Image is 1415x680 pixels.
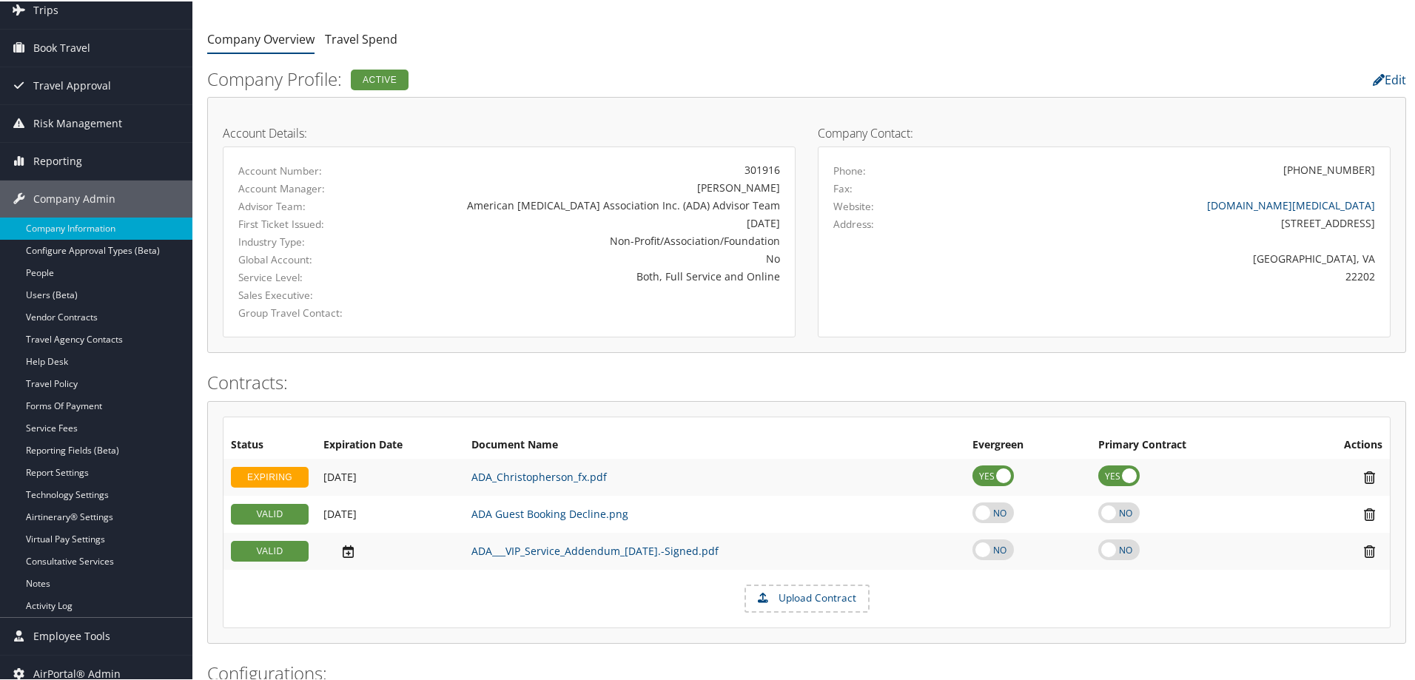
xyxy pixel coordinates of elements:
a: ADA Guest Booking Decline.png [471,505,628,519]
div: VALID [231,502,309,523]
label: Upload Contract [746,585,868,610]
span: Employee Tools [33,616,110,653]
span: Book Travel [33,28,90,65]
div: [GEOGRAPHIC_DATA], VA [975,249,1376,265]
div: Non-Profit/Association/Foundation [426,232,780,247]
th: Actions [1288,431,1390,457]
label: Account Manager: [238,180,404,195]
span: Company Admin [33,179,115,216]
div: EXPIRING [231,465,309,486]
i: Remove Contract [1357,468,1382,484]
div: [STREET_ADDRESS] [975,214,1376,229]
a: ADA___VIP_Service_Addendum_[DATE].-Signed.pdf [471,542,719,556]
div: Both, Full Service and Online [426,267,780,283]
label: Advisor Team: [238,198,404,212]
div: 301916 [426,161,780,176]
span: [DATE] [323,505,357,519]
div: [PHONE_NUMBER] [1283,161,1375,176]
i: Remove Contract [1357,542,1382,558]
span: Reporting [33,141,82,178]
div: VALID [231,539,309,560]
a: Edit [1373,70,1406,87]
a: [DOMAIN_NAME][MEDICAL_DATA] [1207,197,1375,211]
div: [PERSON_NAME] [426,178,780,194]
a: Company Overview [207,30,315,46]
label: Industry Type: [238,233,404,248]
label: Address: [833,215,874,230]
h4: Company Contact: [818,126,1391,138]
th: Evergreen [965,431,1091,457]
div: 22202 [975,267,1376,283]
label: Global Account: [238,251,404,266]
span: [DATE] [323,468,357,482]
div: Add/Edit Date [323,469,457,482]
label: Service Level: [238,269,404,283]
div: [DATE] [426,214,780,229]
label: Group Travel Contact: [238,304,404,319]
a: Travel Spend [325,30,397,46]
div: Add/Edit Date [323,506,457,519]
div: Add/Edit Date [323,542,457,558]
i: Remove Contract [1357,505,1382,521]
label: Account Number: [238,162,404,177]
div: No [426,249,780,265]
label: Website: [833,198,874,212]
th: Primary Contract [1091,431,1288,457]
label: Phone: [833,162,866,177]
th: Status [223,431,316,457]
div: American [MEDICAL_DATA] Association Inc. (ADA) Advisor Team [426,196,780,212]
h4: Account Details: [223,126,796,138]
span: Travel Approval [33,66,111,103]
label: First Ticket Issued: [238,215,404,230]
span: Risk Management [33,104,122,141]
label: Fax: [833,180,853,195]
th: Document Name [464,431,965,457]
a: ADA_Christopherson_fx.pdf [471,468,607,482]
h2: Contracts: [207,368,1406,394]
th: Expiration Date [316,431,464,457]
label: Sales Executive: [238,286,404,301]
h2: Company Profile: [207,65,999,90]
div: Active [351,68,409,89]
